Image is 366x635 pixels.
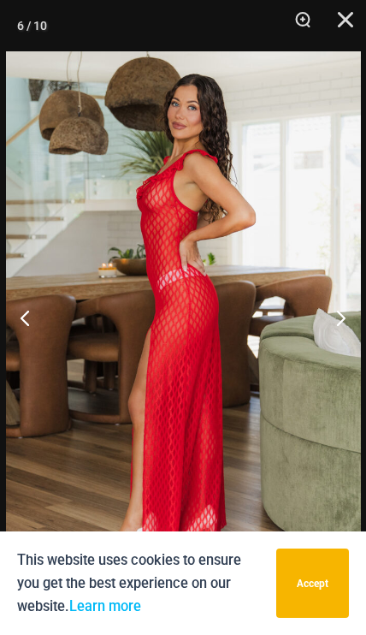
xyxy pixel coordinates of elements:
[17,13,47,39] div: 6 / 10
[6,51,361,584] img: Sometimes Red 587 Dress 03
[17,549,263,618] p: This website uses cookies to ensure you get the best experience on our website.
[302,275,366,360] button: Next
[276,549,349,618] button: Accept
[69,598,141,614] a: Learn more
